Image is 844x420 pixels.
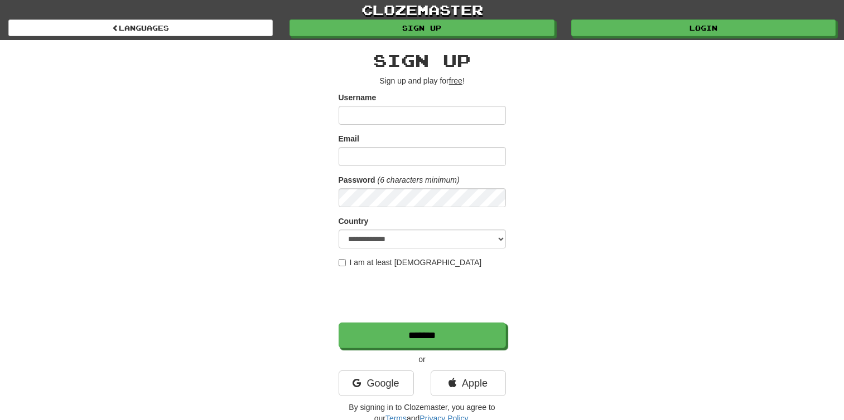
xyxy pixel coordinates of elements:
h2: Sign up [339,51,506,70]
label: Password [339,174,375,185]
a: Login [571,19,836,36]
em: (6 characters minimum) [378,175,460,184]
input: I am at least [DEMOGRAPHIC_DATA] [339,259,346,266]
u: free [449,76,462,85]
p: or [339,354,506,365]
label: Username [339,92,377,103]
a: Languages [8,19,273,36]
label: Email [339,133,359,144]
label: Country [339,216,369,227]
a: Sign up [290,19,554,36]
p: Sign up and play for ! [339,75,506,86]
a: Google [339,370,414,396]
label: I am at least [DEMOGRAPHIC_DATA] [339,257,482,268]
iframe: reCAPTCHA [339,274,508,317]
a: Apple [431,370,506,396]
